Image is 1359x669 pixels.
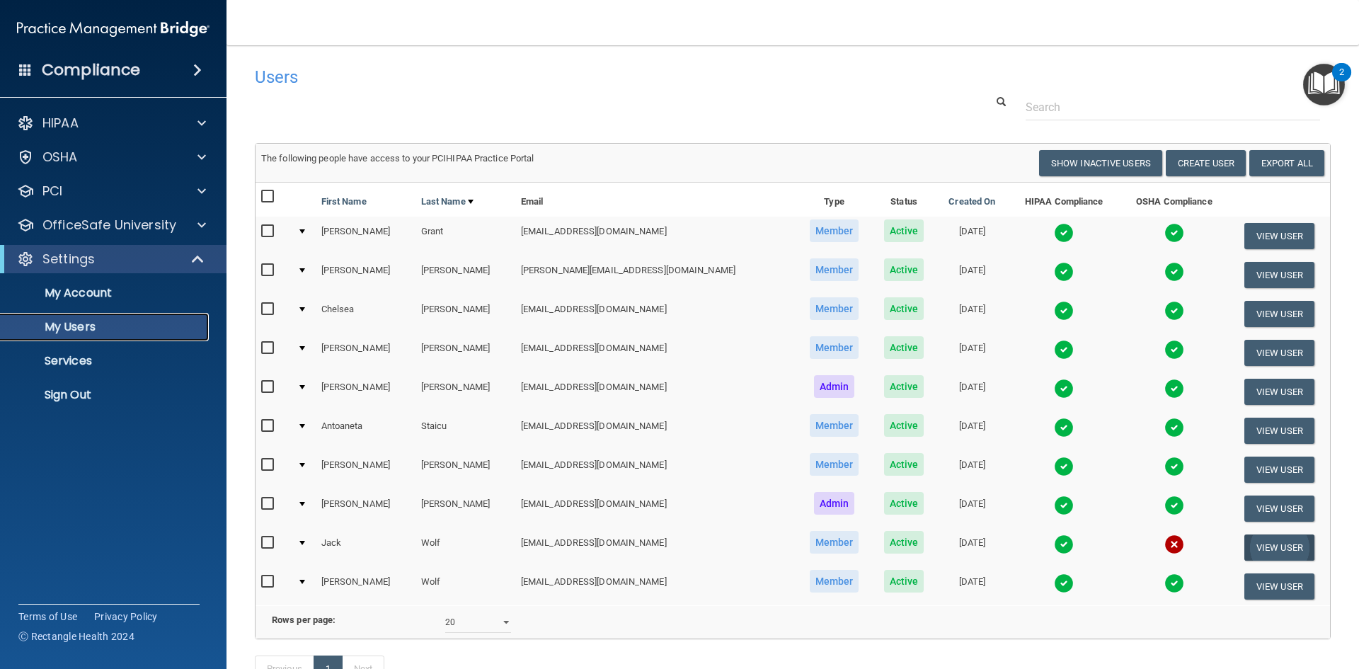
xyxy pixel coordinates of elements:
td: [PERSON_NAME] [316,333,415,372]
p: My Account [9,286,202,300]
img: tick.e7d51cea.svg [1054,379,1074,399]
td: Antoaneta [316,411,415,450]
img: tick.e7d51cea.svg [1054,418,1074,438]
td: [DATE] [936,256,1008,295]
span: Active [884,531,924,554]
p: OSHA [42,149,78,166]
td: [DATE] [936,489,1008,528]
td: [EMAIL_ADDRESS][DOMAIN_NAME] [515,295,796,333]
img: tick.e7d51cea.svg [1054,301,1074,321]
td: [EMAIL_ADDRESS][DOMAIN_NAME] [515,450,796,489]
td: [PERSON_NAME] [415,333,515,372]
span: Ⓒ Rectangle Health 2024 [18,629,134,644]
a: OfficeSafe University [17,217,206,234]
h4: Users [255,68,873,86]
img: tick.e7d51cea.svg [1054,534,1074,554]
p: Services [9,354,202,368]
td: [EMAIL_ADDRESS][DOMAIN_NAME] [515,411,796,450]
p: Settings [42,251,95,268]
td: [EMAIL_ADDRESS][DOMAIN_NAME] [515,217,796,256]
button: Show Inactive Users [1039,150,1162,176]
a: OSHA [17,149,206,166]
img: tick.e7d51cea.svg [1054,223,1074,243]
td: [DATE] [936,372,1008,411]
td: Wolf [415,567,515,605]
td: [PERSON_NAME] [316,217,415,256]
span: Member [810,453,859,476]
span: Member [810,531,859,554]
h4: Compliance [42,60,140,80]
td: Grant [415,217,515,256]
td: [DATE] [936,411,1008,450]
td: Chelsea [316,295,415,333]
td: [PERSON_NAME] [316,450,415,489]
button: Open Resource Center, 2 new notifications [1303,64,1345,105]
img: cross.ca9f0e7f.svg [1164,534,1184,554]
span: The following people have access to your PCIHIPAA Practice Portal [261,153,534,164]
td: [DATE] [936,295,1008,333]
a: Export All [1249,150,1324,176]
button: View User [1244,457,1314,483]
img: tick.e7d51cea.svg [1054,340,1074,360]
span: Member [810,258,859,281]
img: tick.e7d51cea.svg [1164,573,1184,593]
p: Sign Out [9,388,202,402]
button: View User [1244,534,1314,561]
span: Admin [814,375,855,398]
span: Member [810,336,859,359]
img: tick.e7d51cea.svg [1164,340,1184,360]
button: View User [1244,418,1314,444]
span: Admin [814,492,855,515]
td: [DATE] [936,567,1008,605]
button: View User [1244,496,1314,522]
span: Active [884,492,924,515]
span: Active [884,258,924,281]
td: [PERSON_NAME] [316,372,415,411]
td: [DATE] [936,333,1008,372]
td: [PERSON_NAME] [316,256,415,295]
a: Privacy Policy [94,610,158,624]
span: Member [810,219,859,242]
img: tick.e7d51cea.svg [1164,418,1184,438]
button: View User [1244,340,1314,366]
img: tick.e7d51cea.svg [1054,457,1074,476]
td: [PERSON_NAME] [415,450,515,489]
button: View User [1244,301,1314,327]
td: [PERSON_NAME] [415,489,515,528]
td: Wolf [415,528,515,567]
td: [EMAIL_ADDRESS][DOMAIN_NAME] [515,372,796,411]
img: tick.e7d51cea.svg [1054,262,1074,282]
td: [DATE] [936,528,1008,567]
th: OSHA Compliance [1120,183,1229,217]
td: [DATE] [936,450,1008,489]
img: tick.e7d51cea.svg [1054,573,1074,593]
td: Staicu [415,411,515,450]
td: [EMAIL_ADDRESS][DOMAIN_NAME] [515,528,796,567]
td: [PERSON_NAME] [316,489,415,528]
span: Active [884,375,924,398]
td: Jack [316,528,415,567]
a: HIPAA [17,115,206,132]
td: [PERSON_NAME] [415,295,515,333]
a: Settings [17,251,205,268]
button: View User [1244,573,1314,600]
td: [PERSON_NAME] [415,372,515,411]
p: OfficeSafe University [42,217,176,234]
b: Rows per page: [272,614,336,625]
p: PCI [42,183,62,200]
a: PCI [17,183,206,200]
button: Create User [1166,150,1246,176]
div: 2 [1339,72,1344,91]
td: [PERSON_NAME][EMAIL_ADDRESS][DOMAIN_NAME] [515,256,796,295]
td: [EMAIL_ADDRESS][DOMAIN_NAME] [515,333,796,372]
button: View User [1244,379,1314,405]
th: Email [515,183,796,217]
span: Member [810,414,859,437]
img: tick.e7d51cea.svg [1164,379,1184,399]
th: Type [796,183,872,217]
td: [PERSON_NAME] [316,567,415,605]
img: tick.e7d51cea.svg [1164,223,1184,243]
a: Created On [948,193,995,210]
p: My Users [9,320,202,334]
input: Search [1026,94,1320,120]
